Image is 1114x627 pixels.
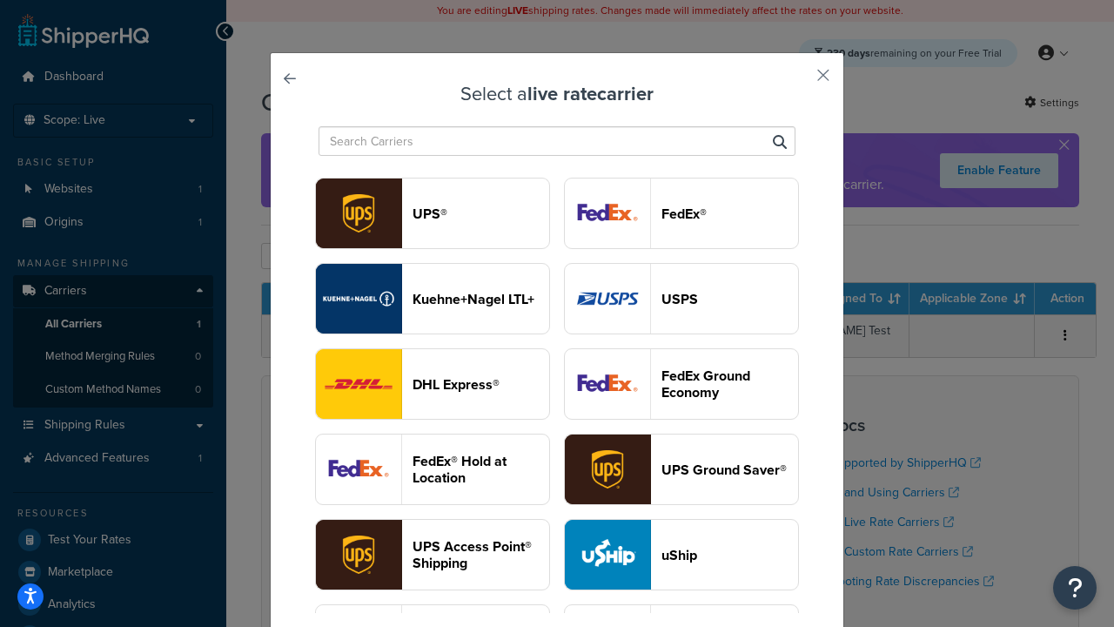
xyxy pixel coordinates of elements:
[565,520,650,590] img: uShip logo
[413,206,549,222] header: UPS®
[564,434,799,505] button: surePost logoUPS Ground Saver®
[565,435,650,504] img: surePost logo
[527,79,654,108] strong: live rate carrier
[565,264,650,334] img: usps logo
[314,84,800,104] h3: Select a
[413,453,549,486] header: FedEx® Hold at Location
[564,263,799,334] button: usps logoUSPS
[315,348,550,420] button: dhl logoDHL Express®
[315,178,550,249] button: ups logoUPS®
[564,178,799,249] button: fedEx logoFedEx®
[1053,566,1097,610] button: Open Resource Center
[315,434,550,505] button: fedExLocation logoFedEx® Hold at Location
[564,348,799,420] button: smartPost logoFedEx Ground Economy
[413,291,549,307] header: Kuehne+Nagel LTL+
[661,367,798,401] header: FedEx Ground Economy
[565,349,650,419] img: smartPost logo
[413,538,549,571] header: UPS Access Point® Shipping
[661,462,798,478] header: UPS Ground Saver®
[413,376,549,393] header: DHL Express®
[316,264,401,334] img: reTransFreight logo
[316,349,401,419] img: dhl logo
[315,519,550,590] button: accessPoint logoUPS Access Point® Shipping
[661,291,798,307] header: USPS
[661,206,798,222] header: FedEx®
[565,179,650,248] img: fedEx logo
[316,179,401,248] img: ups logo
[319,126,795,156] input: Search Carriers
[661,547,798,563] header: uShip
[564,519,799,590] button: uShip logouShip
[316,520,401,590] img: accessPoint logo
[315,263,550,334] button: reTransFreight logoKuehne+Nagel LTL+
[316,435,401,504] img: fedExLocation logo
